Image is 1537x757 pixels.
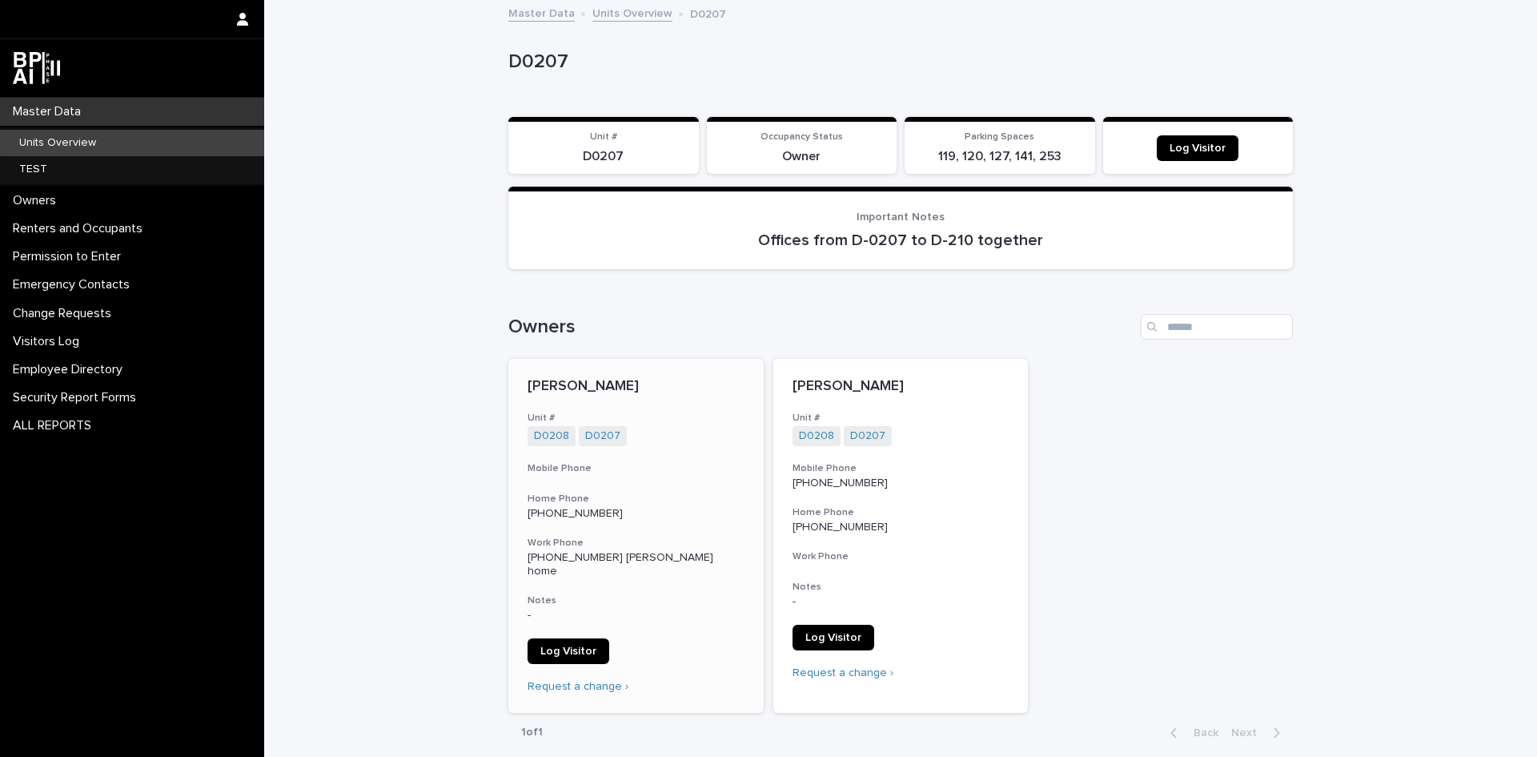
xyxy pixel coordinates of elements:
h3: Unit # [793,412,1009,425]
p: Emergency Contacts [6,277,142,292]
p: Units Overview [6,136,109,150]
input: Search [1141,314,1293,340]
a: D0208 [534,429,569,443]
p: Master Data [6,104,94,119]
p: 1 of 1 [508,713,556,752]
a: D0207 [850,429,885,443]
p: Owner [716,149,888,164]
p: Security Report Forms [6,390,149,405]
a: Request a change › [528,681,628,692]
a: Master Data [508,3,575,22]
p: Offices from D-0207 to D-210 together [528,231,1274,250]
p: - [793,595,1009,609]
a: [PHONE_NUMBER] [793,521,888,533]
span: Back [1184,727,1218,739]
h1: Owners [508,316,1134,339]
p: 119, 120, 127, 141, 253 [914,149,1086,164]
p: Permission to Enter [6,249,134,264]
h3: Mobile Phone [793,462,1009,475]
a: D0207 [585,429,620,443]
a: [PHONE_NUMBER] [528,508,623,519]
a: Units Overview [592,3,672,22]
a: Request a change › [793,667,893,678]
button: Next [1225,726,1293,740]
p: Renters and Occupants [6,221,155,236]
a: D0208 [799,429,834,443]
h3: Work Phone [793,550,1009,563]
span: Important Notes [857,211,945,223]
h3: Home Phone [528,493,744,505]
a: [PERSON_NAME]Unit #D0208 D0207 Mobile PhoneHome Phone[PHONE_NUMBER]Work Phone[PHONE_NUMBER] [PERS... [508,359,764,712]
button: Back [1158,726,1225,740]
p: Employee Directory [6,362,135,377]
p: [PERSON_NAME] [528,378,744,396]
h3: Notes [793,581,1009,594]
a: Log Visitor [793,625,874,650]
a: Log Visitor [528,638,609,664]
h3: Mobile Phone [528,462,744,475]
p: [PERSON_NAME] [793,378,1009,396]
span: Next [1231,727,1266,739]
p: Change Requests [6,306,124,321]
p: D0207 [518,149,689,164]
p: TEST [6,163,60,176]
img: dwgmcNfxSF6WIOOXiGgu [13,52,60,84]
span: Occupancy Status [760,132,843,142]
p: D0207 [690,4,726,22]
h3: Unit # [528,412,744,425]
p: D0207 [508,50,1286,74]
a: [PERSON_NAME]Unit #D0208 D0207 Mobile Phone[PHONE_NUMBER]Home Phone[PHONE_NUMBER]Work PhoneNotes-... [773,359,1029,712]
h3: Notes [528,594,744,607]
a: [PHONE_NUMBER] [793,477,888,489]
span: Parking Spaces [965,132,1034,142]
p: Owners [6,193,69,208]
span: Log Visitor [1170,143,1226,154]
span: Log Visitor [805,632,861,643]
p: Visitors Log [6,334,92,349]
span: Log Visitor [540,646,596,657]
a: Log Visitor [1157,135,1238,161]
h3: Home Phone [793,506,1009,519]
a: [PHONE_NUMBER] [PERSON_NAME] home [528,552,716,577]
h3: Work Phone [528,537,744,550]
p: - [528,609,744,622]
span: Unit # [590,132,617,142]
p: ALL REPORTS [6,418,104,433]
